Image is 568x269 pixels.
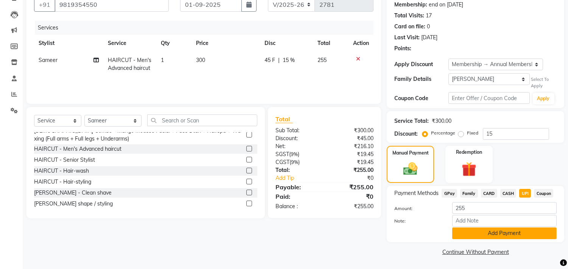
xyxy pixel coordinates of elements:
[103,35,156,52] th: Service
[452,215,557,227] input: Add Note
[191,35,260,52] th: Price
[265,56,275,64] span: 45 F
[260,35,313,52] th: Disc
[34,156,95,164] div: HAIRCUT - Senior Stylist
[394,75,448,83] div: Family Details
[147,114,257,126] input: Search or Scan
[270,127,325,134] div: Sub Total:
[275,115,293,123] span: Total
[481,189,497,198] span: CARD
[325,192,380,201] div: ₹0
[389,205,447,212] label: Amount:
[427,23,430,31] div: 0
[533,93,554,104] button: Apply
[452,227,557,239] button: Add Payment
[270,150,325,158] div: ( )
[156,35,191,52] th: Qty
[35,21,379,35] div: Services
[394,1,427,9] div: Membership:
[442,189,457,198] span: GPay
[500,189,517,198] span: CASH
[456,149,482,156] label: Redemption
[394,45,411,53] div: Points:
[291,151,298,157] span: 9%
[388,248,563,256] a: Continue Without Payment
[394,94,448,102] div: Coupon Code
[431,130,455,136] label: Percentage
[349,35,373,52] th: Action
[270,192,325,201] div: Paid:
[394,189,439,197] span: Payment Methods
[394,60,448,68] div: Apply Discount
[161,57,164,63] span: 1
[270,166,325,174] div: Total:
[283,56,295,64] span: 15 %
[325,134,380,142] div: ₹45.00
[325,166,380,174] div: ₹255.00
[270,182,325,192] div: Payable:
[34,178,91,186] div: HAIRCUT - Hair-styling
[394,130,418,138] div: Discount:
[34,35,103,52] th: Stylist
[394,12,424,20] div: Total Visits:
[291,159,298,165] span: 9%
[452,202,557,214] input: Amount
[519,189,531,198] span: UPI
[275,151,289,158] span: SGST
[34,189,112,197] div: [PERSON_NAME] - Clean shave
[325,150,380,158] div: ₹19.45
[426,12,432,20] div: 17
[278,56,280,64] span: |
[325,127,380,134] div: ₹300.00
[389,218,447,224] label: Note:
[325,142,380,150] div: ₹216.10
[270,134,325,142] div: Discount:
[432,117,451,125] div: ₹300.00
[270,142,325,150] div: Net:
[457,160,481,179] img: _gift.svg
[313,35,349,52] th: Total
[421,34,437,42] div: [DATE]
[39,57,58,63] span: Sameer
[108,57,151,71] span: HAIRCUT - Men's Advanced haircut
[467,130,478,136] label: Fixed
[334,174,380,182] div: ₹0
[531,76,557,89] div: Select To Apply
[429,1,463,9] div: end on [DATE]
[534,189,553,198] span: Coupon
[34,145,121,153] div: HAIRCUT - Men's Advanced haircut
[460,189,478,198] span: Family
[394,117,429,125] div: Service Total:
[392,150,429,156] label: Manual Payment
[34,200,113,208] div: [PERSON_NAME] shape / styling
[34,167,89,175] div: HAIRCUT - Hair-wash
[270,158,325,166] div: ( )
[399,161,422,177] img: _cash.svg
[325,158,380,166] div: ₹19.45
[275,159,289,165] span: CGST
[34,127,243,143] div: [DEMOGRAPHIC_DATA] Combo - Mango Mousse Facial + Face Dtan + Hairspa + Waxing (Full arms + Full l...
[325,203,380,210] div: ₹255.00
[317,57,327,63] span: 255
[448,92,529,104] input: Enter Offer / Coupon Code
[394,23,425,31] div: Card on file:
[394,34,420,42] div: Last Visit:
[196,57,205,63] span: 300
[270,203,325,210] div: Balance :
[270,174,334,182] a: Add Tip
[325,182,380,192] div: ₹255.00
